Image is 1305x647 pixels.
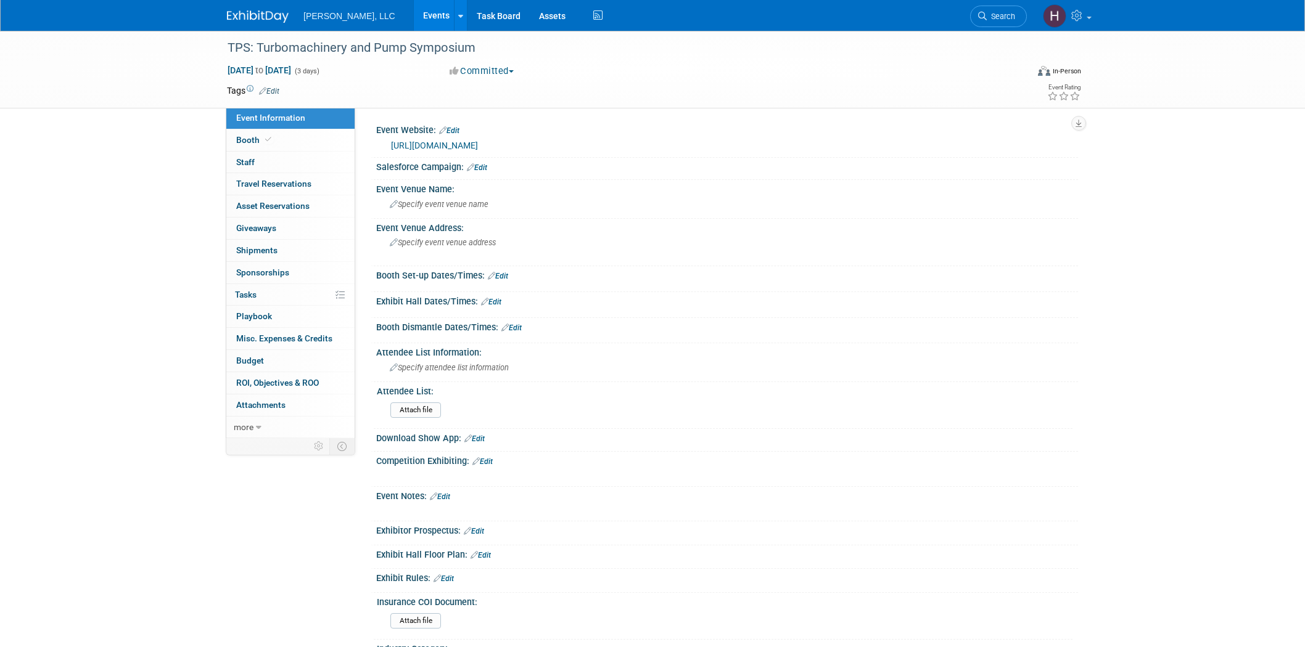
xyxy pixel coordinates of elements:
[236,356,264,365] span: Budget
[303,11,395,21] span: [PERSON_NAME], LLC
[464,527,484,535] a: Edit
[226,284,355,306] a: Tasks
[236,378,319,388] span: ROI, Objectives & ROO
[308,438,330,454] td: Personalize Event Tab Strip
[226,394,355,416] a: Attachments
[376,545,1078,561] div: Exhibit Hall Floor Plan:
[227,10,289,23] img: ExhibitDay
[376,121,1078,137] div: Event Website:
[226,173,355,195] a: Travel Reservations
[481,298,501,306] a: Edit
[1047,84,1081,91] div: Event Rating
[226,195,355,217] a: Asset Reservations
[472,457,493,466] a: Edit
[390,200,488,209] span: Specify event venue name
[294,67,319,75] span: (3 days)
[376,429,1078,445] div: Download Show App:
[226,372,355,394] a: ROI, Objectives & ROO
[987,12,1015,21] span: Search
[376,180,1078,195] div: Event Venue Name:
[236,179,311,189] span: Travel Reservations
[1038,66,1050,76] img: Format-Inperson.png
[235,290,257,299] span: Tasks
[377,593,1072,608] div: Insurance COI Document:
[223,37,1008,59] div: TPS: Turbomachinery and Pump Symposium
[376,292,1078,308] div: Exhibit Hall Dates/Times:
[376,318,1078,334] div: Booth Dismantle Dates/Times:
[1052,67,1081,76] div: In-Person
[236,223,276,233] span: Giveaways
[439,126,459,135] a: Edit
[434,574,454,583] a: Edit
[226,240,355,261] a: Shipments
[464,434,485,443] a: Edit
[236,311,272,321] span: Playbook
[488,272,508,280] a: Edit
[227,65,292,76] span: [DATE] [DATE]
[253,65,265,75] span: to
[236,333,332,343] span: Misc. Expenses & Credits
[390,363,509,372] span: Specify attendee list information
[226,152,355,173] a: Staff
[390,238,496,247] span: Specify event venue address
[236,400,286,410] span: Attachments
[376,521,1078,537] div: Exhibitor Prospectus:
[430,492,450,501] a: Edit
[234,422,253,432] span: more
[226,306,355,327] a: Playbook
[227,84,279,97] td: Tags
[467,163,487,172] a: Edit
[501,323,522,332] a: Edit
[265,136,271,143] i: Booth reservation complete
[226,129,355,151] a: Booth
[954,64,1081,83] div: Event Format
[330,438,355,454] td: Toggle Event Tabs
[226,417,355,438] a: more
[471,551,491,560] a: Edit
[445,65,519,78] button: Committed
[376,266,1078,282] div: Booth Set-up Dates/Times:
[236,157,255,167] span: Staff
[226,350,355,372] a: Budget
[226,218,355,239] a: Giveaways
[236,267,289,277] span: Sponsorships
[259,87,279,96] a: Edit
[376,219,1078,234] div: Event Venue Address:
[376,487,1078,503] div: Event Notes:
[377,382,1072,397] div: Attendee List:
[236,113,305,123] span: Event Information
[1043,4,1066,28] img: Hannah Mulholland
[236,135,274,145] span: Booth
[376,158,1078,174] div: Salesforce Campaign:
[376,452,1078,468] div: Competition Exhibiting:
[376,343,1078,359] div: Attendee List Information:
[226,328,355,349] a: Misc. Expenses & Credits
[226,262,355,283] a: Sponsorships
[376,569,1078,585] div: Exhibit Rules:
[236,201,310,211] span: Asset Reservations
[226,107,355,129] a: Event Information
[970,6,1027,27] a: Search
[391,140,478,150] a: [URL][DOMAIN_NAME]
[236,245,278,255] span: Shipments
